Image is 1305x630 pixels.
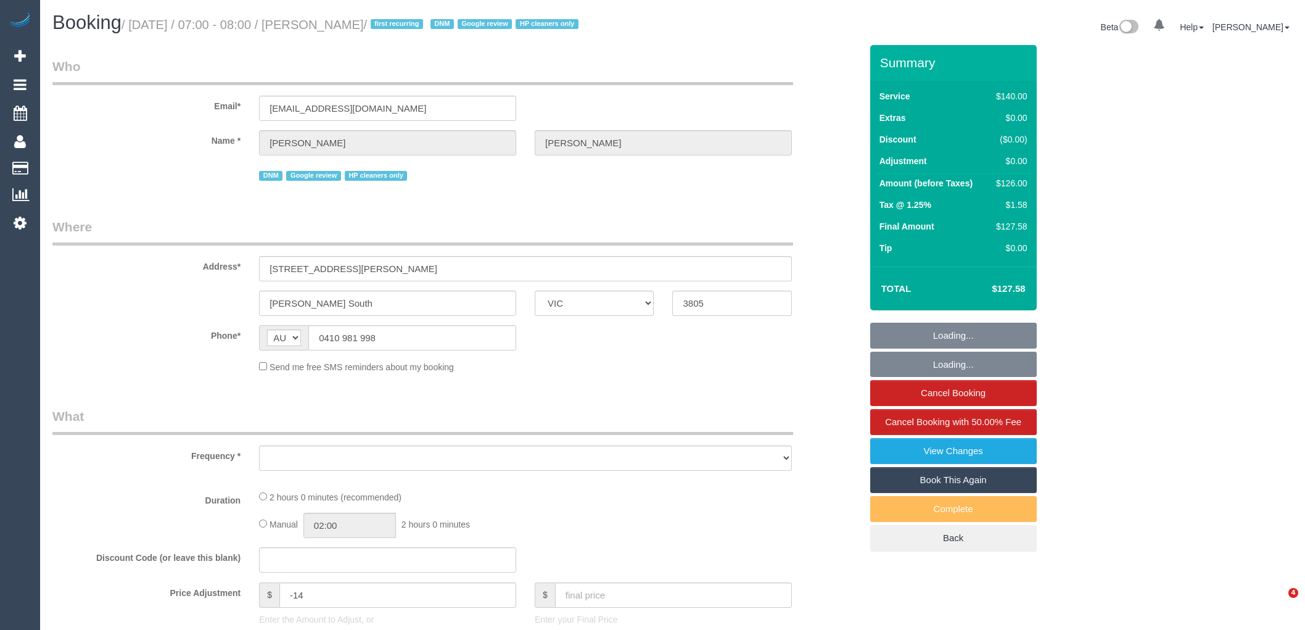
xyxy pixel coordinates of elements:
[364,18,582,31] span: /
[259,613,516,626] p: Enter the Amount to Adjust, or
[991,199,1027,211] div: $1.58
[401,520,470,529] span: 2 hours 0 minutes
[1118,20,1138,36] img: New interface
[52,407,793,435] legend: What
[1212,22,1290,32] a: [PERSON_NAME]
[991,133,1027,146] div: ($0.00)
[991,90,1027,102] div: $140.00
[121,18,582,31] small: / [DATE] / 07:00 - 08:00 / [PERSON_NAME]
[308,325,516,350] input: Phone*
[1288,588,1298,598] span: 4
[879,242,892,254] label: Tip
[516,19,578,29] span: HP cleaners only
[955,284,1025,294] h4: $127.58
[991,155,1027,167] div: $0.00
[1263,588,1293,618] iframe: Intercom live chat
[879,220,934,233] label: Final Amount
[535,613,792,626] p: Enter your Final Price
[870,409,1037,435] a: Cancel Booking with 50.00% Fee
[43,325,250,342] label: Phone*
[43,547,250,564] label: Discount Code (or leave this blank)
[430,19,454,29] span: DNM
[672,291,791,316] input: Post Code*
[270,520,298,529] span: Manual
[879,133,916,146] label: Discount
[870,380,1037,406] a: Cancel Booking
[870,467,1037,493] a: Book This Again
[885,417,1021,427] span: Cancel Booking with 50.00% Fee
[286,171,340,181] span: Google review
[52,218,793,246] legend: Where
[259,130,516,155] input: First Name*
[535,582,555,608] span: $
[259,171,282,181] span: DNM
[259,582,279,608] span: $
[870,438,1037,464] a: View Changes
[1180,22,1204,32] a: Help
[43,96,250,112] label: Email*
[870,525,1037,551] a: Back
[880,56,1031,70] h3: Summary
[879,90,910,102] label: Service
[879,112,906,124] label: Extras
[535,130,792,155] input: Last Name*
[259,291,516,316] input: Suburb*
[270,492,401,502] span: 2 hours 0 minutes (recommended)
[43,490,250,507] label: Duration
[879,199,931,211] label: Tax @ 1.25%
[991,112,1027,124] div: $0.00
[345,171,408,181] span: HP cleaners only
[7,12,32,30] img: Automaid Logo
[371,19,423,29] span: first recurring
[43,256,250,273] label: Address*
[881,283,912,294] strong: Total
[259,96,516,121] input: Email*
[458,19,512,29] span: Google review
[43,130,250,147] label: Name *
[43,446,250,462] label: Frequency *
[879,177,973,189] label: Amount (before Taxes)
[991,242,1027,254] div: $0.00
[43,582,250,599] label: Price Adjustment
[879,155,927,167] label: Adjustment
[991,220,1027,233] div: $127.58
[1101,22,1139,32] a: Beta
[991,177,1027,189] div: $126.00
[555,582,792,608] input: final price
[52,12,121,33] span: Booking
[52,57,793,85] legend: Who
[270,362,454,372] span: Send me free SMS reminders about my booking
